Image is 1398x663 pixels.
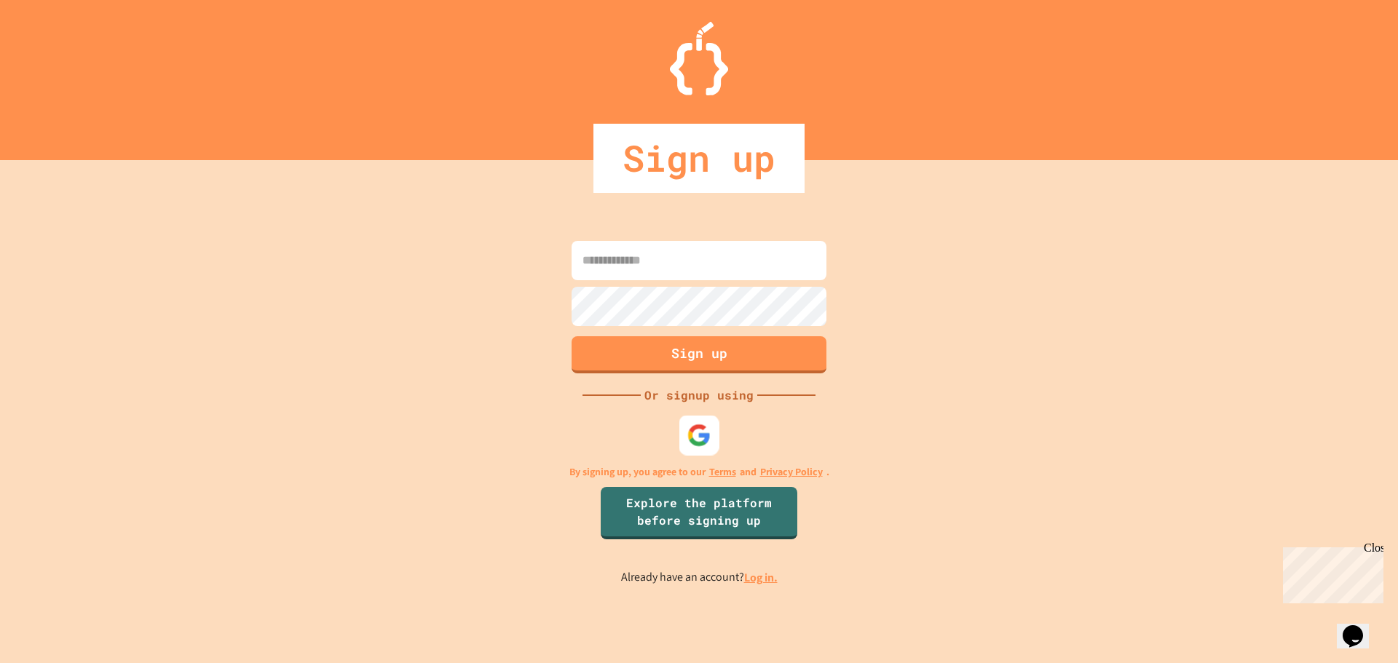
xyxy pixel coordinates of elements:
a: Terms [709,464,736,480]
iframe: chat widget [1337,605,1383,648]
a: Log in. [744,570,778,585]
img: Logo.svg [670,22,728,95]
p: By signing up, you agree to our and . [569,464,829,480]
p: Already have an account? [621,568,778,587]
a: Explore the platform before signing up [601,487,797,539]
div: Or signup using [641,386,757,404]
img: google-icon.svg [687,423,711,447]
a: Privacy Policy [760,464,823,480]
div: Chat with us now!Close [6,6,100,92]
button: Sign up [572,336,826,373]
iframe: chat widget [1277,541,1383,603]
div: Sign up [593,124,805,193]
